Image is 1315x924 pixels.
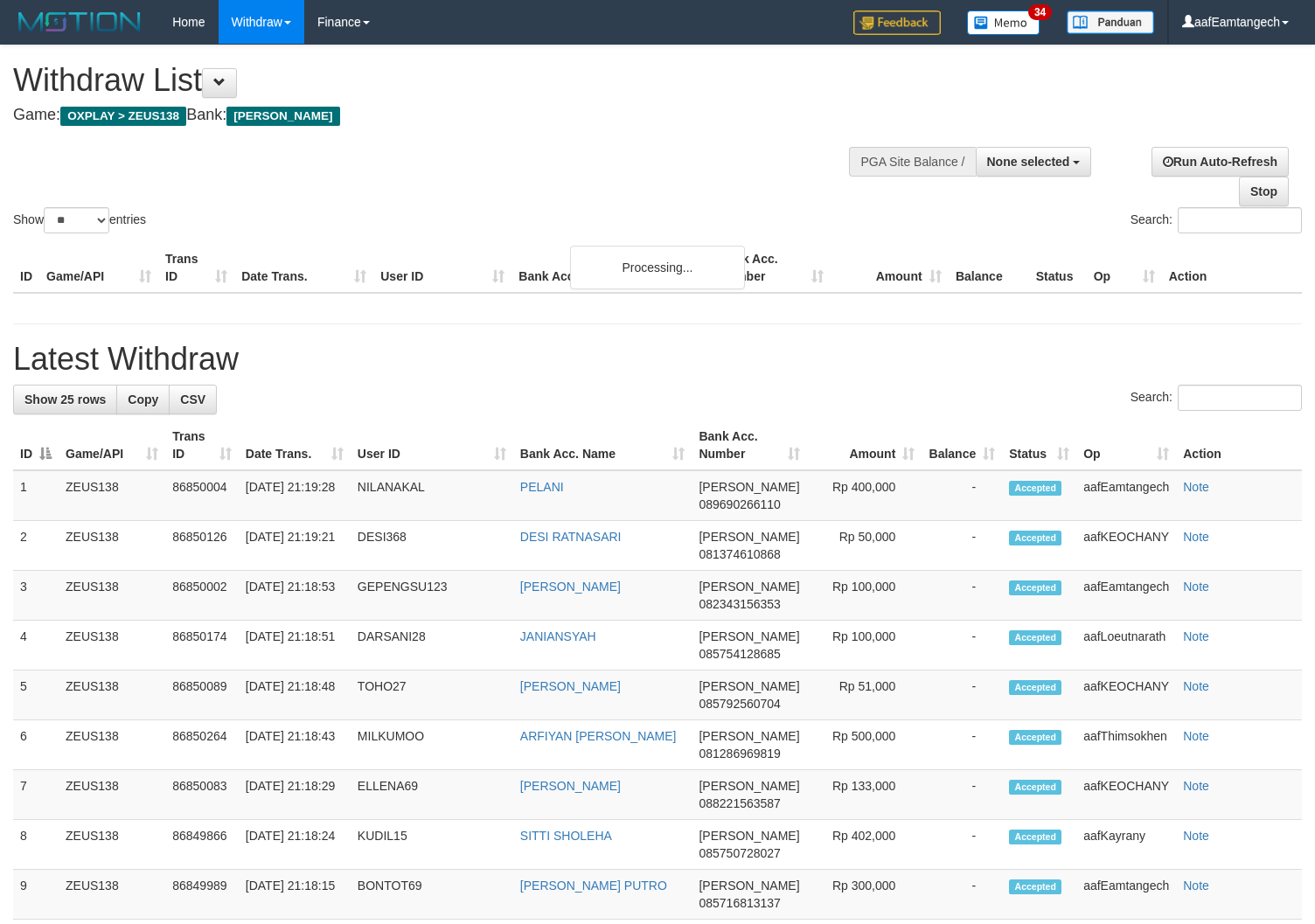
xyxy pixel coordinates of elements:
[351,820,513,870] td: KUDIL15
[922,470,1002,521] td: -
[165,571,239,621] td: 86850002
[239,870,351,920] td: [DATE] 21:18:15
[165,720,239,770] td: 86850264
[1131,385,1302,411] label: Search:
[165,770,239,820] td: 86850083
[44,207,109,233] select: Showentries
[239,720,351,770] td: [DATE] 21:18:43
[59,720,165,770] td: ZEUS138
[853,10,941,35] img: Feedback.jpg
[949,243,1029,293] th: Balance
[59,870,165,920] td: ZEUS138
[13,207,146,233] label: Show entries
[165,670,239,720] td: 86850089
[849,147,975,177] div: PGA Site Balance /
[351,621,513,670] td: DARSANI28
[13,107,859,124] h4: Game: Bank:
[1183,580,1209,594] a: Note
[351,470,513,521] td: NILANAKAL
[1076,670,1176,720] td: aafKEOCHANY
[59,470,165,521] td: ZEUS138
[13,385,117,414] a: Show 25 rows
[165,820,239,870] td: 86849866
[807,820,922,870] td: Rp 402,000
[180,393,205,406] span: CSV
[699,597,780,611] span: Copy 082343156353 to clipboard
[1029,243,1087,293] th: Status
[520,879,667,893] a: [PERSON_NAME] PUTRO
[1076,720,1176,770] td: aafThimsokhen
[511,243,712,293] th: Bank Acc. Name
[699,530,799,544] span: [PERSON_NAME]
[13,9,146,35] img: MOTION_logo.png
[351,770,513,820] td: ELLENA69
[1002,420,1076,470] th: Status: activate to sort column ascending
[570,246,745,289] div: Processing...
[699,846,780,860] span: Copy 085750728027 to clipboard
[1009,730,1061,745] span: Accepted
[1239,177,1289,206] a: Stop
[699,497,780,511] span: Copy 089690266110 to clipboard
[239,470,351,521] td: [DATE] 21:19:28
[520,779,621,793] a: [PERSON_NAME]
[59,770,165,820] td: ZEUS138
[1009,830,1061,844] span: Accepted
[520,580,621,594] a: [PERSON_NAME]
[13,63,859,98] h1: Withdraw List
[1183,480,1209,494] a: Note
[699,480,799,494] span: [PERSON_NAME]
[520,629,596,643] a: JANIANSYAH
[1183,530,1209,544] a: Note
[712,243,830,293] th: Bank Acc. Number
[1176,420,1302,470] th: Action
[226,107,339,126] span: [PERSON_NAME]
[165,870,239,920] td: 86849989
[1183,879,1209,893] a: Note
[158,243,234,293] th: Trans ID
[1183,779,1209,793] a: Note
[699,829,799,843] span: [PERSON_NAME]
[165,420,239,470] th: Trans ID: activate to sort column ascending
[13,870,59,920] td: 9
[351,571,513,621] td: GEPENGSU123
[1087,243,1162,293] th: Op
[59,521,165,571] td: ZEUS138
[1009,630,1061,645] span: Accepted
[239,770,351,820] td: [DATE] 21:18:29
[1076,470,1176,521] td: aafEamtangech
[699,896,780,910] span: Copy 085716813137 to clipboard
[13,420,59,470] th: ID: activate to sort column descending
[59,621,165,670] td: ZEUS138
[13,670,59,720] td: 5
[351,521,513,571] td: DESI368
[922,770,1002,820] td: -
[351,870,513,920] td: BONTOT69
[234,243,373,293] th: Date Trans.
[807,470,922,521] td: Rp 400,000
[59,571,165,621] td: ZEUS138
[922,571,1002,621] td: -
[1178,385,1302,411] input: Search:
[922,870,1002,920] td: -
[807,870,922,920] td: Rp 300,000
[59,820,165,870] td: ZEUS138
[520,480,564,494] a: PELANI
[807,571,922,621] td: Rp 100,000
[922,720,1002,770] td: -
[351,720,513,770] td: MILKUMOO
[1009,580,1061,595] span: Accepted
[13,342,1302,377] h1: Latest Withdraw
[807,670,922,720] td: Rp 51,000
[699,747,780,761] span: Copy 081286969819 to clipboard
[1076,420,1176,470] th: Op: activate to sort column ascending
[699,729,799,743] span: [PERSON_NAME]
[831,243,949,293] th: Amount
[922,420,1002,470] th: Balance: activate to sort column ascending
[165,521,239,571] td: 86850126
[520,530,622,544] a: DESI RATNASARI
[13,820,59,870] td: 8
[699,629,799,643] span: [PERSON_NAME]
[13,521,59,571] td: 2
[699,879,799,893] span: [PERSON_NAME]
[165,621,239,670] td: 86850174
